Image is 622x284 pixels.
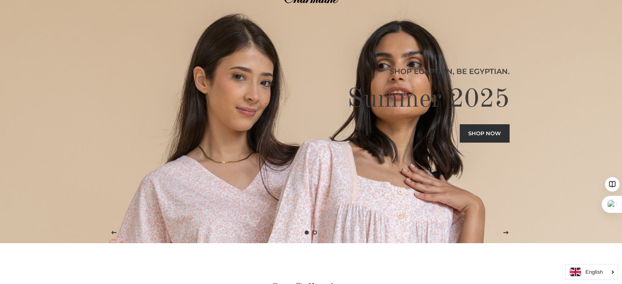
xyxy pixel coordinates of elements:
[112,66,510,77] p: Shop Egyptian, Be Egyptian.
[311,228,319,237] a: Load slide 2
[585,269,603,275] i: English
[303,228,311,237] a: Slide 1, current
[103,223,124,243] button: Previous slide
[112,83,510,116] h2: Summer 2025
[570,268,613,276] a: English
[460,124,510,142] a: Shop now
[496,223,516,243] button: Next slide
